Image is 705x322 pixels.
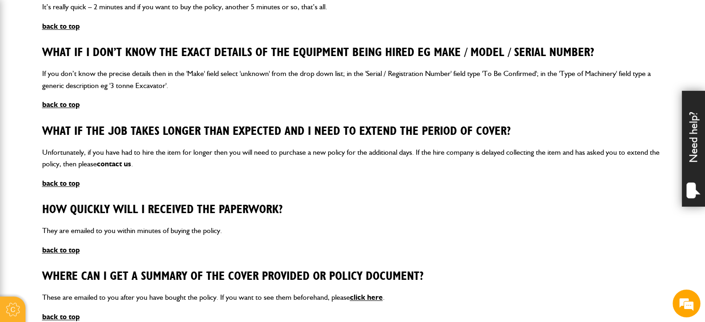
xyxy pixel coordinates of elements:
[42,291,663,303] p: These are emailed to you after you have bought the policy. If you want to see them beforehand, pl...
[42,312,80,321] a: back to top
[42,246,80,254] a: back to top
[42,1,663,13] p: It’s really quick – 2 minutes and if you want to buy the policy, another 5 minutes or so, that’s ...
[42,125,663,139] h3: What if the job takes longer than expected and I need to extend the Period of Cover?
[682,91,705,207] div: Need help?
[42,225,663,237] p: They are emailed to you within minutes of buying the policy.
[12,140,169,161] input: Enter your phone number
[126,252,168,265] em: Start Chat
[12,113,169,133] input: Enter your email address
[12,168,169,244] textarea: Type your message and hit 'Enter'
[42,203,663,217] h3: How quickly will I received the paperwork?
[350,293,383,302] a: click here
[42,179,80,188] a: back to top
[16,51,39,64] img: d_20077148190_company_1631870298795_20077148190
[48,52,156,64] div: Chat with us now
[42,22,80,31] a: back to top
[12,86,169,106] input: Enter your last name
[42,68,663,91] p: If you don’t know the precise details then in the 'Make' field select 'unknown' from the drop dow...
[42,100,80,109] a: back to top
[42,146,663,170] p: Unfortunately, if you have had to hire the item for longer then you will need to purchase a new p...
[97,159,131,168] a: contact us
[152,5,174,27] div: Minimize live chat window
[42,46,663,60] h3: What if I don’t know the exact details of the equipment being hired eg Make / Model / Serial Number?
[42,270,663,284] h3: Where can I get a summary of the Cover provided or Policy Document?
